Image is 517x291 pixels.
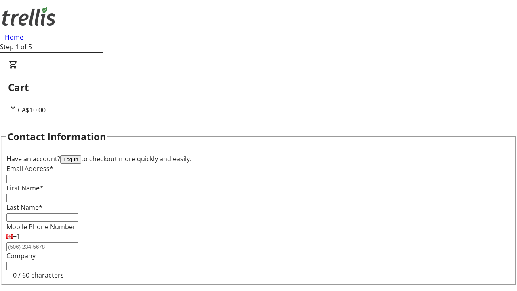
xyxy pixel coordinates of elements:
label: Email Address* [6,164,53,173]
label: Mobile Phone Number [6,222,76,231]
tr-character-limit: 0 / 60 characters [13,271,64,280]
span: CA$10.00 [18,105,46,114]
label: First Name* [6,183,43,192]
h2: Contact Information [7,129,106,144]
button: Log in [60,155,81,164]
label: Company [6,251,36,260]
h2: Cart [8,80,509,95]
input: (506) 234-5678 [6,242,78,251]
div: Have an account? to checkout more quickly and easily. [6,154,511,164]
div: CartCA$10.00 [8,60,509,115]
label: Last Name* [6,203,42,212]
